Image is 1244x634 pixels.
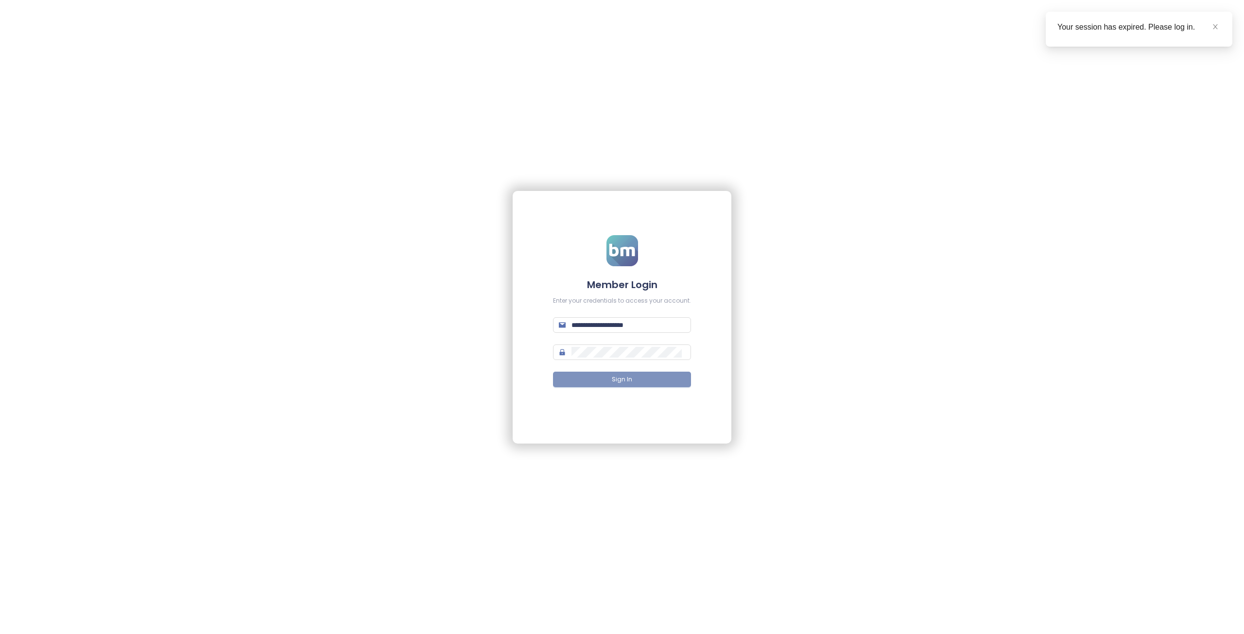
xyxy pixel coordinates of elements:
span: lock [559,349,566,356]
div: Enter your credentials to access your account. [553,296,691,306]
img: logo [606,235,638,266]
span: Sign In [612,375,632,384]
h4: Member Login [553,278,691,291]
button: Sign In [553,372,691,387]
span: mail [559,322,566,328]
span: close [1212,23,1219,30]
div: Your session has expired. Please log in. [1057,21,1221,33]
